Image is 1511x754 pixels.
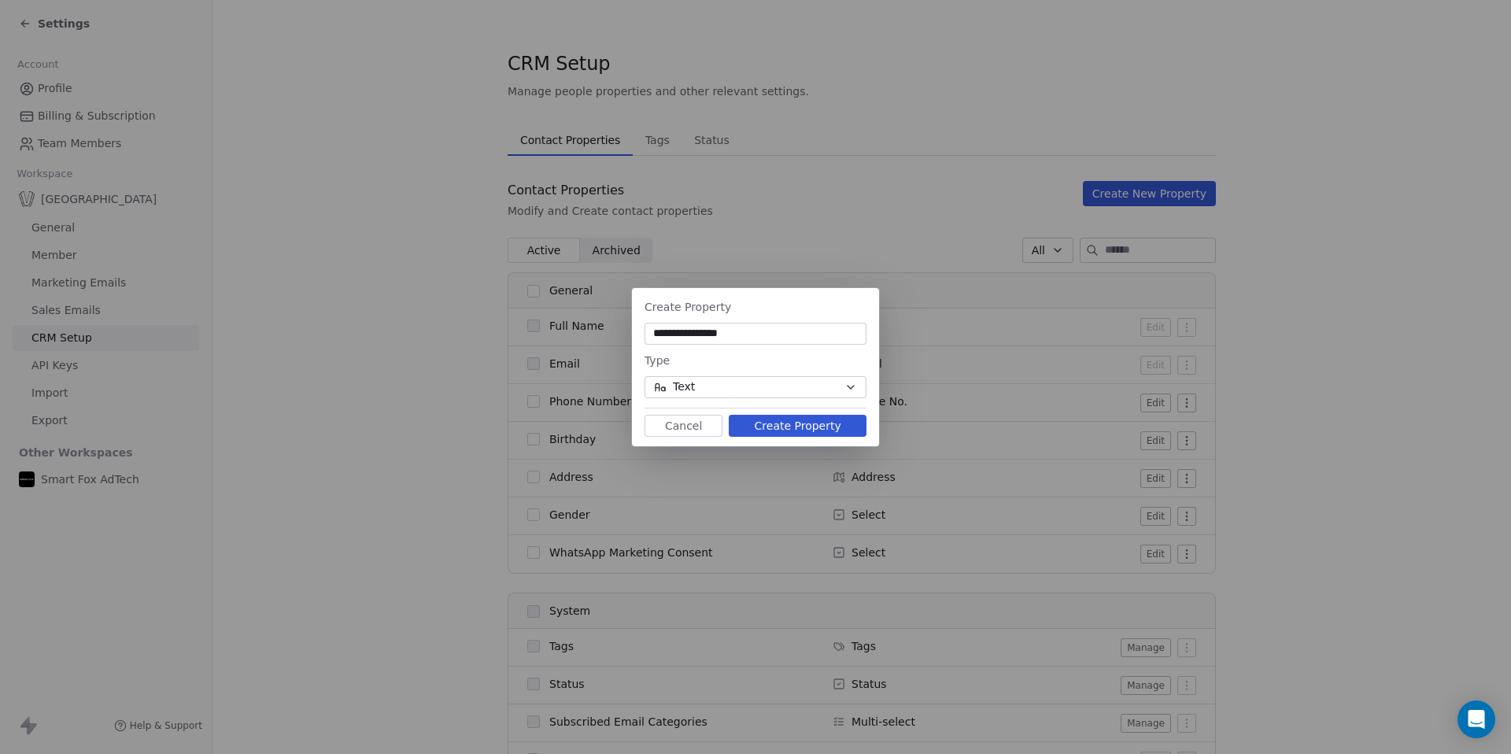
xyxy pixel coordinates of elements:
[645,376,866,398] button: Text
[729,415,866,437] button: Create Property
[645,354,670,367] span: Type
[645,301,731,313] span: Create Property
[673,379,695,395] span: Text
[645,415,722,437] button: Cancel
